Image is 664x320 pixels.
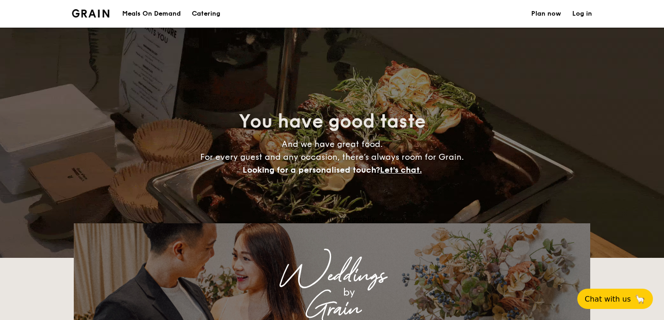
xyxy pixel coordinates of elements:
span: Chat with us [585,295,631,303]
button: Chat with us🦙 [577,289,653,309]
a: Logotype [72,9,109,17]
img: Grain [72,9,109,17]
div: Weddings [155,268,509,284]
div: by [189,284,509,301]
span: Let's chat. [380,165,422,175]
div: Grain [155,301,509,317]
span: 🦙 [634,294,646,304]
div: Loading menus magically... [74,215,590,223]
